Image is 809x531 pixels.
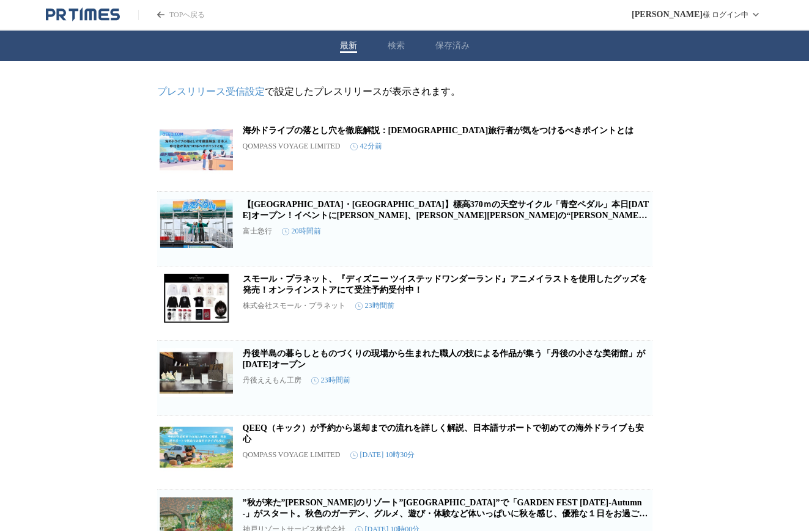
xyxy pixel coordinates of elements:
time: 23時間前 [355,301,394,311]
time: [DATE] 10時30分 [350,450,415,460]
img: 丹後半島の暮らしとものづくりの現場から生まれた職人の技による作品が集う「丹後の小さな美術館」が９月13日（土）オープン [160,348,233,397]
a: 海外ドライブの落とし穴を徹底解説：[DEMOGRAPHIC_DATA]旅行者が気をつけるべきポイントとは [243,126,634,135]
a: PR TIMESのトップページはこちら [46,7,120,22]
button: 検索 [388,40,405,51]
a: ”秋が来た”[PERSON_NAME]のリゾート”[GEOGRAPHIC_DATA]”で「GARDEN FEST [DATE]-Autumn-」がスタート。秋色のガーデン、グルメ、遊び・体験など... [243,498,648,529]
img: 【神奈川県・さがみ湖MORI MORI】標高370ｍの天空サイクル「青空ペダル」本日9月13日(土)オープン！イベントに高尾颯斗さん、高尾楓弥さんの“高尾兄弟”が登場 [160,199,233,248]
p: 株式会社スモール・プラネット [243,301,345,311]
a: QEEQ（キック）が予約から返却までの流れを詳しく解説、日本語サポートで初めての海外ドライブも安心 [243,423,644,444]
p: 富士急行 [243,226,272,236]
img: スモール・プラネット、『ディズニー ツイステッドワンダーランド』アニメイラストを使用したグッズを発売！オンラインストアにて受注予約受付中！ [160,274,233,323]
a: 丹後半島の暮らしとものづくりの現場から生まれた職人の技による作品が集う「丹後の小さな美術館」が[DATE]オープン [243,349,645,369]
a: PR TIMESのトップページはこちら [138,10,205,20]
span: [PERSON_NAME] [632,10,703,20]
a: プレスリリース受信設定 [157,86,265,97]
button: 保存済み [435,40,470,51]
img: QEEQ（キック）が予約から返却までの流れを詳しく解説、日本語サポートで初めての海外ドライブも安心 [160,423,233,472]
a: 【[GEOGRAPHIC_DATA]・[GEOGRAPHIC_DATA]】標高370ｍの天空サイクル「青空ペダル」本日[DATE]オープン！イベントに[PERSON_NAME]、[PERSON_... [243,200,649,231]
p: QOMPASS VOYAGE LIMITED [243,142,341,151]
p: で設定したプレスリリースが表示されます。 [157,86,652,98]
time: 23時間前 [311,375,350,386]
img: 海外ドライブの落とし穴を徹底解説：日本人旅行者が気をつけるべきポイントとは [160,125,233,174]
button: 最新 [340,40,357,51]
p: 丹後ええもん工房 [243,375,301,386]
p: QOMPASS VOYAGE LIMITED [243,450,341,460]
a: スモール・プラネット、『ディズニー ツイステッドワンダーランド』アニメイラストを使用したグッズを発売！オンラインストアにて受注予約受付中！ [243,274,648,295]
time: 20時間前 [282,226,321,236]
time: 42分前 [350,141,382,152]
